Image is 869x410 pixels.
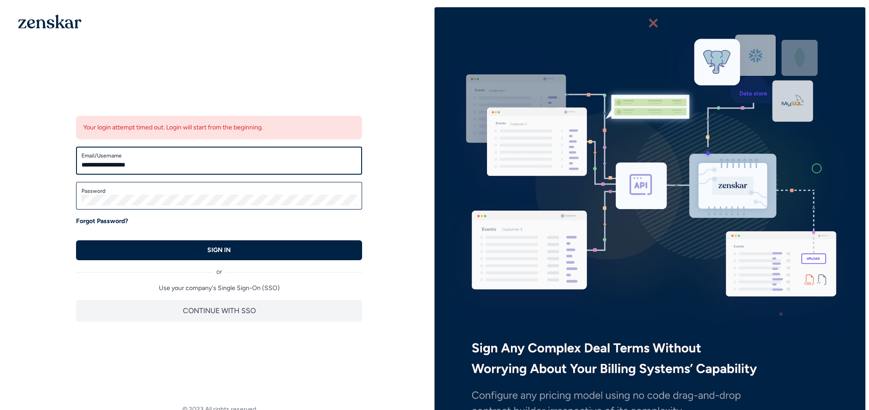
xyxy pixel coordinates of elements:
label: Password [81,187,357,195]
p: Use your company's Single Sign-On (SSO) [76,284,362,293]
div: or [76,260,362,277]
div: Your login attempt timed out. Login will start from the beginning. [76,116,362,139]
p: SIGN IN [207,246,231,255]
button: CONTINUE WITH SSO [76,300,362,322]
label: Email/Username [81,152,357,159]
a: Forgot Password? [76,217,128,226]
img: 1OGAJ2xQqyY4LXKgY66KYq0eOWRCkrZdAb3gUhuVAqdWPZE9SRJmCz+oDMSn4zDLXe31Ii730ItAGKgCKgCCgCikA4Av8PJUP... [18,14,81,29]
button: SIGN IN [76,240,362,260]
